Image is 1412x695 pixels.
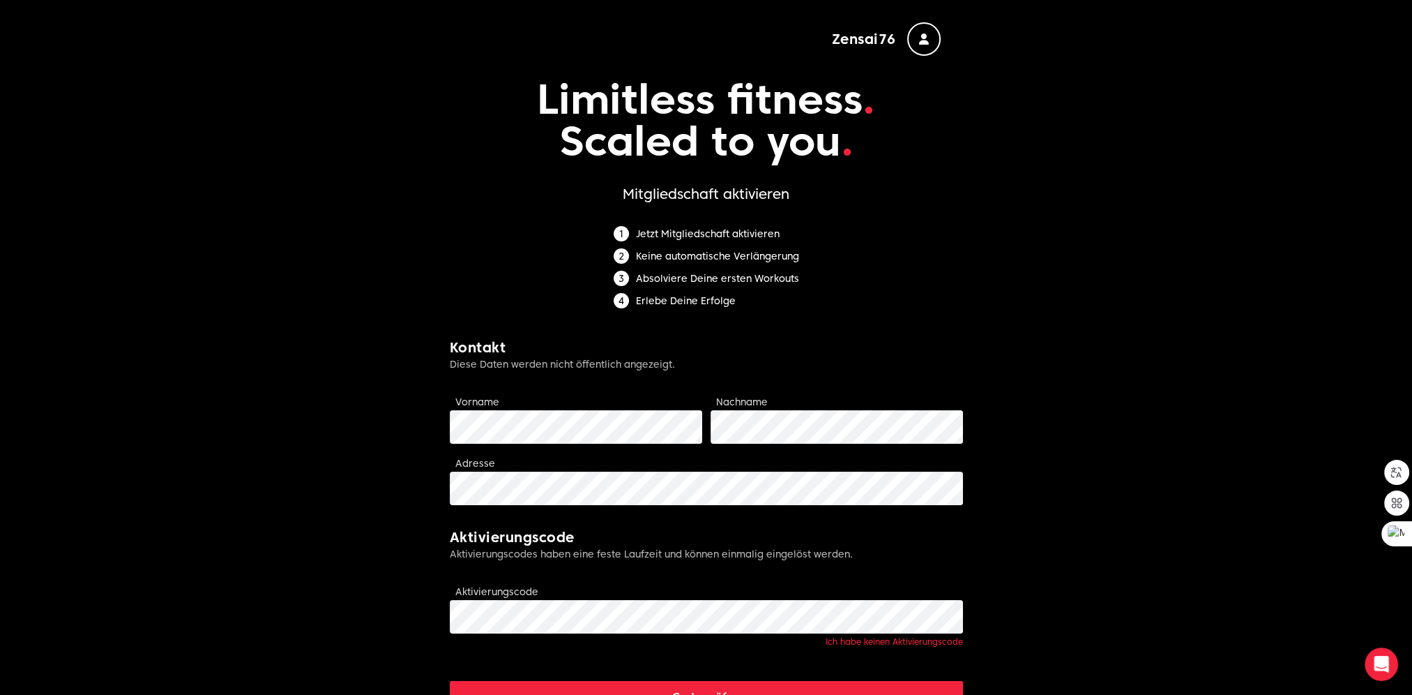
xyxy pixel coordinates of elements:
li: Keine automatische Verlängerung [614,248,799,264]
label: Vorname [455,396,499,408]
label: Aktivierungscode [455,586,538,597]
h1: Mitgliedschaft aktivieren [450,184,963,204]
li: Erlebe Deine Erfolge [614,293,799,308]
label: Nachname [716,396,768,408]
p: Limitless fitness Scaled to you [450,56,963,184]
li: Jetzt Mitgliedschaft aktivieren [614,226,799,241]
label: Adresse [455,458,495,469]
h2: Aktivierungscode [450,528,963,547]
span: Zensai76 [832,29,896,49]
li: Absolviere Deine ersten Workouts [614,271,799,286]
p: Aktivierungscodes haben eine feste Laufzeit und können einmalig eingelöst werden. [450,547,963,561]
p: Diese Daten werden nicht öffentlich angezeigt. [450,357,963,371]
h2: Kontakt [450,338,963,357]
a: Ich habe keinen Aktivierungscode [826,636,963,647]
span: . [863,73,875,124]
span: . [841,115,853,166]
button: Zensai76 [832,22,941,56]
iframe: Intercom live chat [1365,648,1398,681]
